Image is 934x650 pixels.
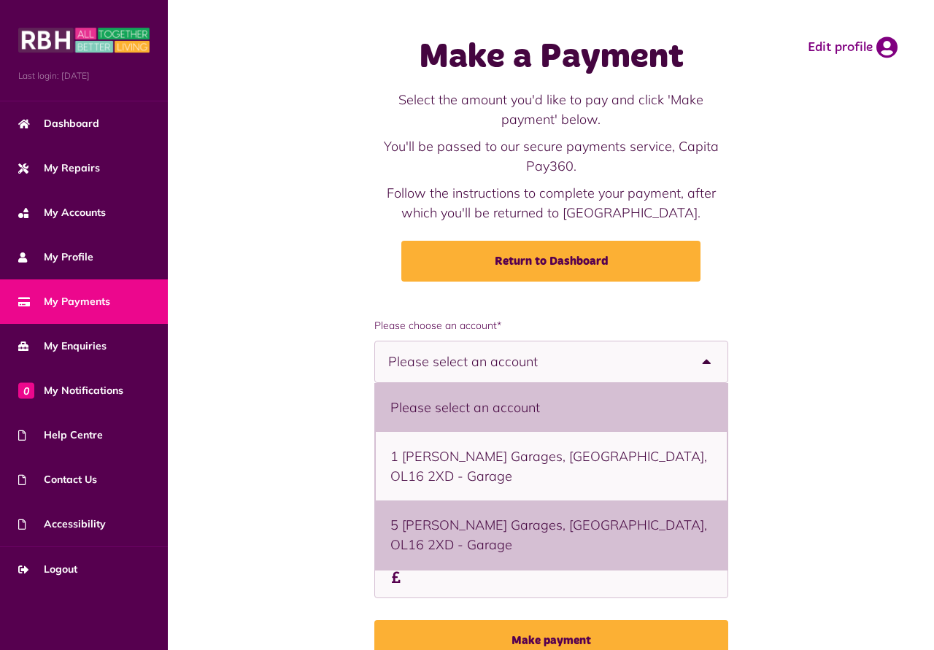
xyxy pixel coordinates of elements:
[18,249,93,265] span: My Profile
[376,432,727,500] li: 1 [PERSON_NAME] Garages, [GEOGRAPHIC_DATA], OL16 2XD - Garage
[374,136,728,176] p: You'll be passed to our secure payments service, Capita Pay360.
[18,516,106,532] span: Accessibility
[374,90,728,129] p: Select the amount you'd like to pay and click 'Make payment' below.
[18,562,77,577] span: Logout
[18,382,34,398] span: 0
[388,341,589,382] span: Please select an account
[18,26,150,55] img: MyRBH
[18,160,100,176] span: My Repairs
[18,338,107,354] span: My Enquiries
[18,116,99,131] span: Dashboard
[376,500,727,569] li: 5 [PERSON_NAME] Garages, [GEOGRAPHIC_DATA], OL16 2XD - Garage
[18,472,97,487] span: Contact Us
[808,36,898,58] a: Edit profile
[374,36,728,79] h1: Make a Payment
[18,294,110,309] span: My Payments
[18,205,106,220] span: My Accounts
[376,383,727,432] li: Please select an account
[18,383,123,398] span: My Notifications
[18,69,150,82] span: Last login: [DATE]
[18,427,103,443] span: Help Centre
[374,183,728,223] p: Follow the instructions to complete your payment, after which you'll be returned to [GEOGRAPHIC_D...
[374,318,728,333] span: Please choose an account*
[401,241,700,282] a: Return to Dashboard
